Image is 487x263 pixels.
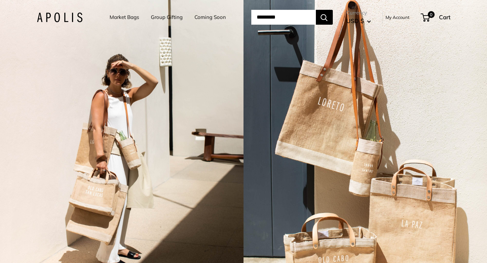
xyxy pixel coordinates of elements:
[439,14,450,21] span: Cart
[427,11,434,18] span: 0
[316,10,333,25] button: Search
[346,8,371,18] span: Currency
[346,16,371,26] button: USD $
[194,13,226,22] a: Coming Soon
[110,13,139,22] a: Market Bags
[151,13,183,22] a: Group Gifting
[37,13,83,22] img: Apolis
[346,17,364,24] span: USD $
[251,10,316,25] input: Search...
[386,13,410,21] a: My Account
[421,12,450,23] a: 0 Cart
